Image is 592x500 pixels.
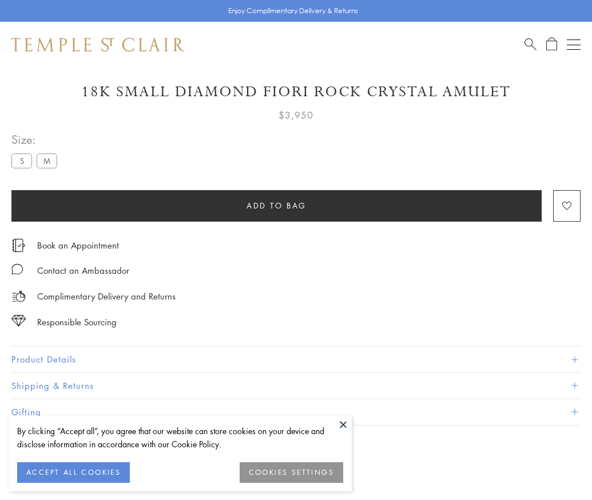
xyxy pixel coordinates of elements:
a: Open Shopping Bag [546,37,557,52]
p: Enjoy Complimentary Delivery & Returns [228,5,358,17]
span: $3,950 [279,108,313,123]
label: M [37,153,57,168]
a: Book an Appointment [37,239,119,251]
img: icon_appointment.svg [11,239,25,252]
div: Responsible Sourcing [37,315,117,329]
label: S [11,153,32,168]
span: Add to bag [247,199,307,212]
button: ACCEPT ALL COOKIES [17,462,130,483]
h1: 18K Small Diamond Fiori Rock Crystal Amulet [11,82,581,102]
img: icon_sourcing.svg [11,315,26,326]
div: Contact an Ambassador [37,263,129,278]
button: Add to bag [11,190,542,222]
img: Temple St. Clair [11,38,184,52]
img: MessageIcon-01_2.svg [11,263,23,275]
a: Search [525,37,537,52]
span: Size: [11,130,62,149]
button: Open navigation [567,38,581,52]
p: Complimentary Delivery and Returns [37,289,176,304]
button: Product Details [11,347,581,372]
img: icon_delivery.svg [11,289,26,304]
button: Gifting [11,399,581,425]
button: Shipping & Returns [11,373,581,399]
div: By clicking “Accept all”, you agree that our website can store cookies on your device and disclos... [17,424,343,451]
button: COOKIES SETTINGS [240,462,343,483]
